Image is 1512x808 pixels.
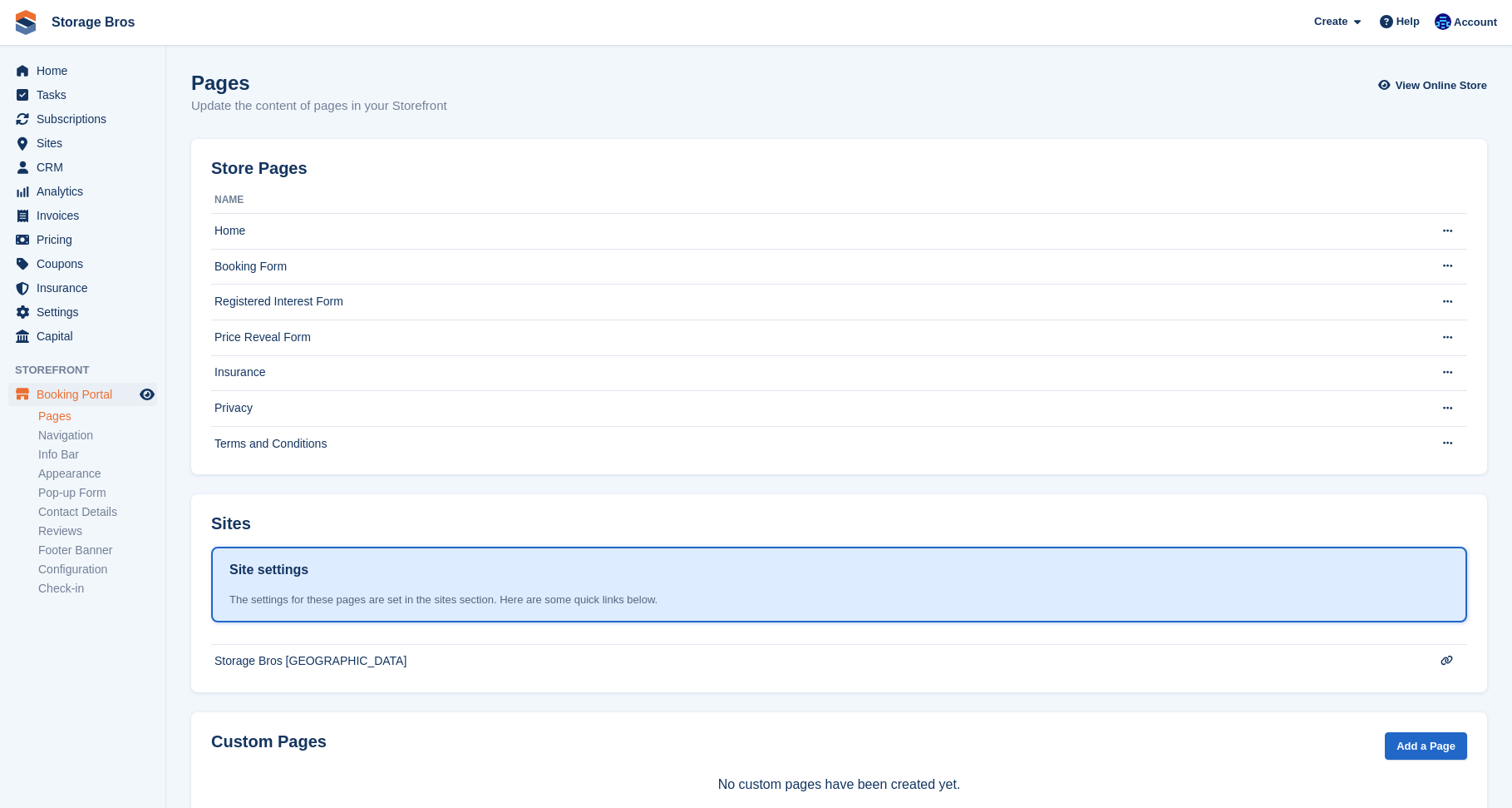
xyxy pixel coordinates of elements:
a: Navigation [38,428,157,444]
td: Insurance [211,355,1404,391]
h2: Store Pages [211,159,308,178]
a: View Online Store [1382,72,1487,99]
span: Analytics [37,180,136,203]
a: menu [8,131,157,155]
h2: Custom Pages [211,732,327,751]
span: Settings [37,300,136,324]
a: menu [8,156,157,179]
a: menu [8,228,157,251]
a: menu [8,204,157,227]
a: menu [8,300,157,324]
h1: Pages [191,72,447,94]
span: Subscriptions [37,107,136,131]
a: Check-in [38,581,157,597]
span: Invoices [37,204,136,227]
th: Name [211,187,1404,214]
img: Jamie O’Mara [1435,13,1451,30]
a: Add a Page [1385,732,1467,760]
span: Create [1314,13,1347,30]
a: Storage Bros [45,8,141,36]
span: Capital [37,325,136,348]
a: menu [8,180,157,203]
span: Insurance [37,276,136,300]
span: View Online Store [1396,77,1487,94]
a: Footer Banner [38,543,157,558]
p: Update the content of pages in your Storefront [191,97,447,116]
span: Booking Portal [37,383,136,406]
a: menu [8,252,157,275]
td: Privacy [211,391,1404,427]
td: Booking Form [211,249,1404,285]
span: Storefront [15,362,165,379]
a: menu [8,276,157,300]
span: Sites [37,131,136,155]
img: stora-icon-8386f47178a22dfd0bd8f6a31ec36ba5ce8667c1dd55bd0f319d3a0aa187defe.svg [13,10,38,35]
td: Terms and Conditions [211,426,1404,461]
div: The settings for these pages are set in the sites section. Here are some quick links below. [229,592,1449,608]
h1: Site settings [229,560,308,580]
td: Storage Bros [GEOGRAPHIC_DATA] [211,644,1404,679]
a: Appearance [38,466,157,482]
span: Account [1454,14,1497,31]
a: menu [8,59,157,82]
a: Pages [38,409,157,424]
a: Info Bar [38,447,157,463]
span: Coupons [37,252,136,275]
a: Preview store [137,384,157,404]
a: menu [8,83,157,107]
span: Tasks [37,83,136,107]
a: Configuration [38,562,157,577]
h2: Sites [211,514,251,533]
a: menu [8,325,157,348]
span: Home [37,59,136,82]
span: Pricing [37,228,136,251]
td: Registered Interest Form [211,285,1404,320]
td: Price Reveal Form [211,320,1404,355]
a: menu [8,383,157,406]
p: No custom pages have been created yet. [211,775,1467,795]
td: Home [211,214,1404,250]
span: CRM [37,156,136,179]
a: menu [8,107,157,131]
a: Pop-up Form [38,485,157,501]
a: Reviews [38,523,157,539]
span: Help [1396,13,1420,30]
a: Contact Details [38,504,157,520]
